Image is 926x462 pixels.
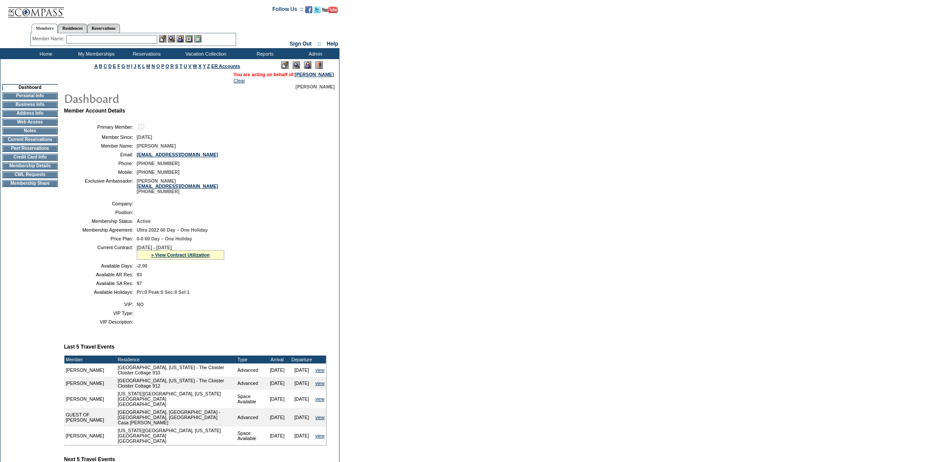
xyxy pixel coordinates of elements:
[120,48,171,59] td: Reservations
[2,162,58,169] td: Membership Details
[188,63,191,69] a: V
[290,41,311,47] a: Sign Out
[2,101,58,108] td: Business Info
[137,178,218,194] span: [PERSON_NAME] [PHONE_NUMBER]
[20,48,70,59] td: Home
[137,161,180,166] span: [PHONE_NUMBER]
[290,390,314,408] td: [DATE]
[239,48,289,59] td: Reports
[121,63,125,69] a: G
[67,227,133,233] td: Membership Agreement:
[315,367,325,373] a: view
[134,63,136,69] a: J
[137,263,147,268] span: -2.00
[137,219,151,224] span: Active
[193,63,197,69] a: W
[131,63,132,69] a: I
[265,390,290,408] td: [DATE]
[318,41,321,47] span: ::
[137,183,218,189] a: [EMAIL_ADDRESS][DOMAIN_NAME]
[2,136,58,143] td: Current Reservations
[146,63,150,69] a: M
[64,427,117,445] td: [PERSON_NAME]
[203,63,206,69] a: Y
[2,154,58,161] td: Credit Card Info
[151,252,210,257] a: » View Contract Utilization
[290,363,314,377] td: [DATE]
[117,408,236,427] td: [GEOGRAPHIC_DATA], [GEOGRAPHIC_DATA] - [GEOGRAPHIC_DATA], [GEOGRAPHIC_DATA] Casa [PERSON_NAME]
[322,7,338,13] img: Subscribe to our YouTube Channel
[290,427,314,445] td: [DATE]
[314,9,321,14] a: Follow us on Twitter
[168,35,175,42] img: View
[117,363,236,377] td: [GEOGRAPHIC_DATA], [US_STATE] - The Cloister Cloister Cottage 910
[137,134,152,140] span: [DATE]
[156,63,160,69] a: O
[108,63,112,69] a: D
[67,263,133,268] td: Available Days:
[2,171,58,178] td: CWL Requests
[87,24,120,33] a: Reservations
[315,381,325,386] a: view
[2,119,58,126] td: Web Access
[67,310,133,316] td: VIP Type:
[67,281,133,286] td: Available SA Res:
[137,236,192,241] span: 0-0 60 Day – One Holiday
[290,377,314,390] td: [DATE]
[161,63,164,69] a: P
[67,161,133,166] td: Phone:
[67,143,133,148] td: Member Name:
[64,108,125,114] b: Member Account Details
[170,63,174,69] a: R
[315,415,325,420] a: view
[137,227,208,233] span: Ultra 2022 60 Day – One Holiday
[64,344,114,350] b: Last 5 Travel Events
[67,169,133,175] td: Mobile:
[177,35,184,42] img: Impersonate
[265,377,290,390] td: [DATE]
[67,302,133,307] td: VIP:
[64,89,239,107] img: pgTtlDashboard.gif
[315,433,325,438] a: view
[32,24,58,33] a: Members
[117,427,236,445] td: [US_STATE][GEOGRAPHIC_DATA], [US_STATE][GEOGRAPHIC_DATA] [GEOGRAPHIC_DATA]
[99,63,102,69] a: B
[64,377,117,390] td: [PERSON_NAME]
[2,180,58,187] td: Membership Share
[207,63,210,69] a: Z
[211,63,240,69] a: ER Accounts
[67,319,133,324] td: VIP Description:
[127,63,130,69] a: H
[67,245,133,260] td: Current Contract:
[315,396,325,402] a: view
[137,289,190,295] span: Pri:0 Peak:0 Sec:0 Sel:1
[305,6,312,13] img: Become our fan on Facebook
[67,219,133,224] td: Membership Status:
[2,110,58,117] td: Address Info
[322,9,338,14] a: Subscribe to our YouTube Channel
[2,145,58,152] td: Past Reservations
[290,356,314,363] td: Departure
[70,48,120,59] td: My Memberships
[180,63,183,69] a: T
[185,35,193,42] img: Reservations
[265,356,290,363] td: Arrival
[327,41,338,47] a: Help
[236,427,265,445] td: Space Available
[67,289,133,295] td: Available Holidays:
[233,78,245,83] a: Clear
[175,63,178,69] a: S
[32,35,66,42] div: Member Name:
[67,201,133,206] td: Company:
[64,408,117,427] td: GUEST OF [PERSON_NAME]
[198,63,201,69] a: X
[58,24,87,33] a: Residences
[2,84,58,91] td: Dashboard
[103,63,107,69] a: C
[265,363,290,377] td: [DATE]
[113,63,116,69] a: E
[305,9,312,14] a: Become our fan on Facebook
[64,390,117,408] td: [PERSON_NAME]
[265,427,290,445] td: [DATE]
[137,245,172,250] span: [DATE] - [DATE]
